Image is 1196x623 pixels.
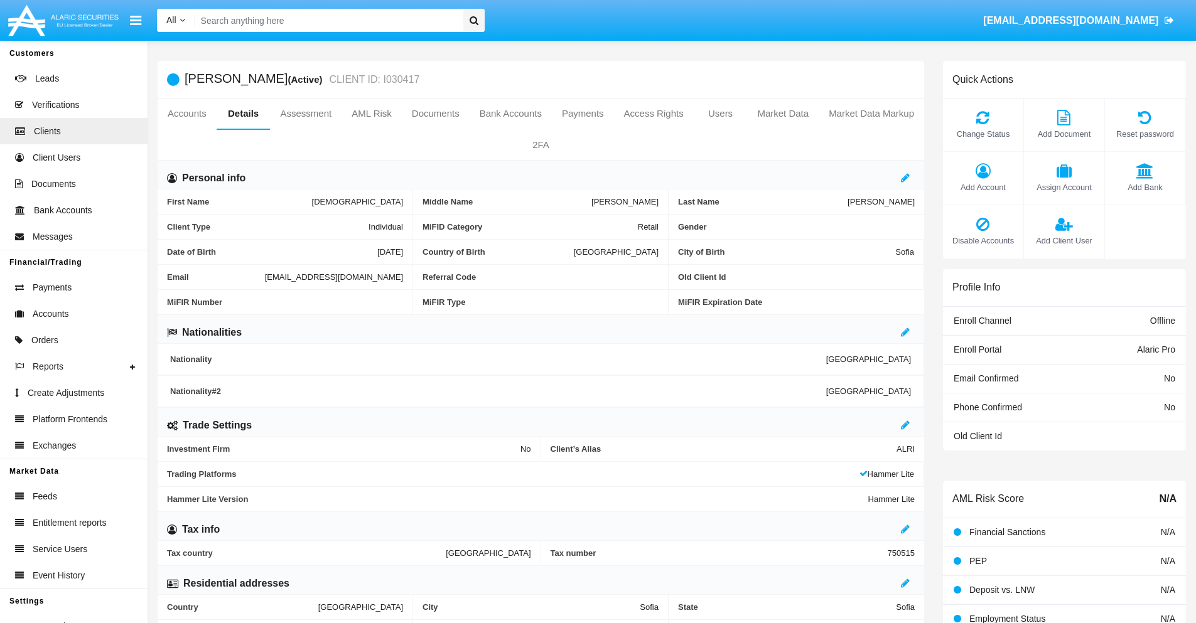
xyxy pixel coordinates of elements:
[678,222,915,232] span: Gender
[954,402,1022,412] span: Phone Confirmed
[312,197,403,206] span: [DEMOGRAPHIC_DATA]
[369,222,403,232] span: Individual
[1164,402,1175,412] span: No
[1030,235,1098,247] span: Add Client User
[423,602,640,612] span: City
[859,469,914,479] span: Hammer Lite
[377,247,403,257] span: [DATE]
[31,178,76,191] span: Documents
[167,494,868,504] span: Hammer Lite Version
[31,334,58,347] span: Orders
[170,386,826,396] span: Nationality #2
[446,548,531,558] span: [GEOGRAPHIC_DATA]
[195,9,459,32] input: Search
[167,469,859,479] span: Trading Platforms
[1164,373,1175,383] span: No
[1159,491,1177,506] span: N/A
[1030,181,1098,193] span: Assign Account
[183,577,289,590] h6: Residential addresses
[265,272,403,282] span: [EMAIL_ADDRESS][DOMAIN_NAME]
[1161,556,1175,566] span: N/A
[167,602,318,612] span: Country
[167,222,369,232] span: Client Type
[33,230,73,243] span: Messages
[747,99,819,129] a: Market Data
[574,247,659,257] span: [GEOGRAPHIC_DATA]
[157,14,195,27] a: All
[678,602,896,612] span: State
[33,413,107,426] span: Platform Frontends
[158,130,924,160] a: 2FA
[33,543,87,556] span: Service Users
[167,197,312,206] span: First Name
[969,556,987,566] span: PEP
[33,307,69,321] span: Accounts
[640,602,659,612] span: Sofia
[423,272,659,282] span: Referral Code
[520,444,531,454] span: No
[170,354,826,364] span: Nationality
[1137,344,1175,354] span: Alaric Pro
[614,99,694,129] a: Access Rights
[423,222,638,232] span: MiFID Category
[6,2,121,39] img: Logo image
[185,72,419,87] h5: [PERSON_NAME]
[952,281,1000,293] h6: Profile Info
[33,439,76,452] span: Exchanges
[167,272,265,282] span: Email
[954,344,1001,354] span: Enroll Portal
[1111,181,1179,193] span: Add Bank
[826,354,911,364] span: [GEOGRAPHIC_DATA]
[423,297,659,307] span: MiFIR Type
[167,247,377,257] span: Date of Birth
[183,418,252,432] h6: Trade Settings
[848,197,915,206] span: [PERSON_NAME]
[591,197,659,206] span: [PERSON_NAME]
[167,297,403,307] span: MiFIR Number
[678,197,848,206] span: Last Name
[949,181,1017,193] span: Add Account
[33,569,85,582] span: Event History
[182,326,242,339] h6: Nationalities
[678,272,914,282] span: Old Client Id
[167,444,520,454] span: Investment Firm
[33,516,107,530] span: Entitlement reports
[34,204,92,217] span: Bank Accounts
[402,99,470,129] a: Documents
[895,247,914,257] span: Sofia
[1161,585,1175,595] span: N/A
[983,15,1158,26] span: [EMAIL_ADDRESS][DOMAIN_NAME]
[34,125,61,138] span: Clients
[158,99,217,129] a: Accounts
[33,281,72,294] span: Payments
[217,99,271,129] a: Details
[1161,527,1175,537] span: N/A
[952,73,1013,85] h6: Quick Actions
[1111,128,1179,140] span: Reset password
[342,99,402,129] a: AML Risk
[32,99,79,112] span: Verifications
[678,297,915,307] span: MiFIR Expiration Date
[470,99,552,129] a: Bank Accounts
[1150,316,1175,326] span: Offline
[166,15,176,25] span: All
[954,373,1018,383] span: Email Confirmed
[694,99,748,129] a: Users
[326,75,420,85] small: CLIENT ID: I030417
[969,527,1045,537] span: Financial Sanctions
[954,316,1011,326] span: Enroll Channel
[638,222,659,232] span: Retail
[167,548,446,558] span: Tax country
[897,444,915,454] span: ALRI
[270,99,342,129] a: Assessment
[1030,128,1098,140] span: Add Document
[182,523,220,536] h6: Tax info
[678,247,895,257] span: City of Birth
[551,548,888,558] span: Tax number
[551,444,897,454] span: Client’s Alias
[33,490,57,503] span: Feeds
[318,602,403,612] span: [GEOGRAPHIC_DATA]
[952,493,1024,504] h6: AML Risk Score
[819,99,924,129] a: Market Data Markup
[949,235,1017,247] span: Disable Accounts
